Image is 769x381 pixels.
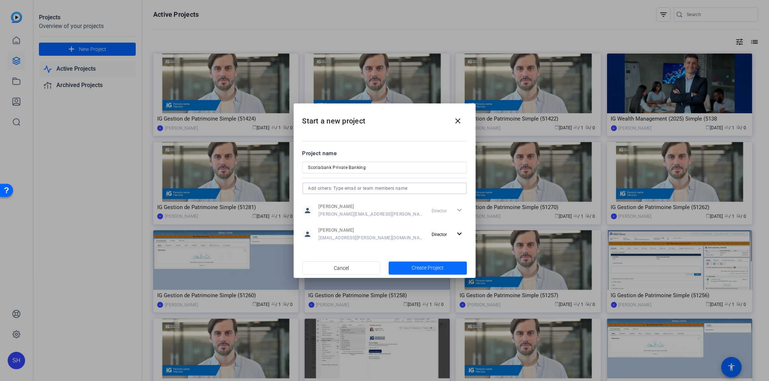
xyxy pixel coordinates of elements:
[432,232,447,237] span: Director
[429,228,467,241] button: Director
[454,117,463,125] mat-icon: close
[334,261,349,275] span: Cancel
[302,205,313,216] mat-icon: person
[302,262,381,275] button: Cancel
[302,149,467,157] div: Project name
[319,235,423,241] span: [EMAIL_ADDRESS][PERSON_NAME][DOMAIN_NAME]
[389,262,467,275] button: Create Project
[308,184,461,193] input: Add others: Type email or team members name
[319,211,423,217] span: [PERSON_NAME][EMAIL_ADDRESS][PERSON_NAME][DOMAIN_NAME]
[455,229,464,239] mat-icon: expand_more
[319,204,423,209] span: [PERSON_NAME]
[319,227,423,233] span: [PERSON_NAME]
[308,163,461,172] input: Enter Project Name
[412,264,444,272] span: Create Project
[294,103,476,133] h2: Start a new project
[302,229,313,240] mat-icon: person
